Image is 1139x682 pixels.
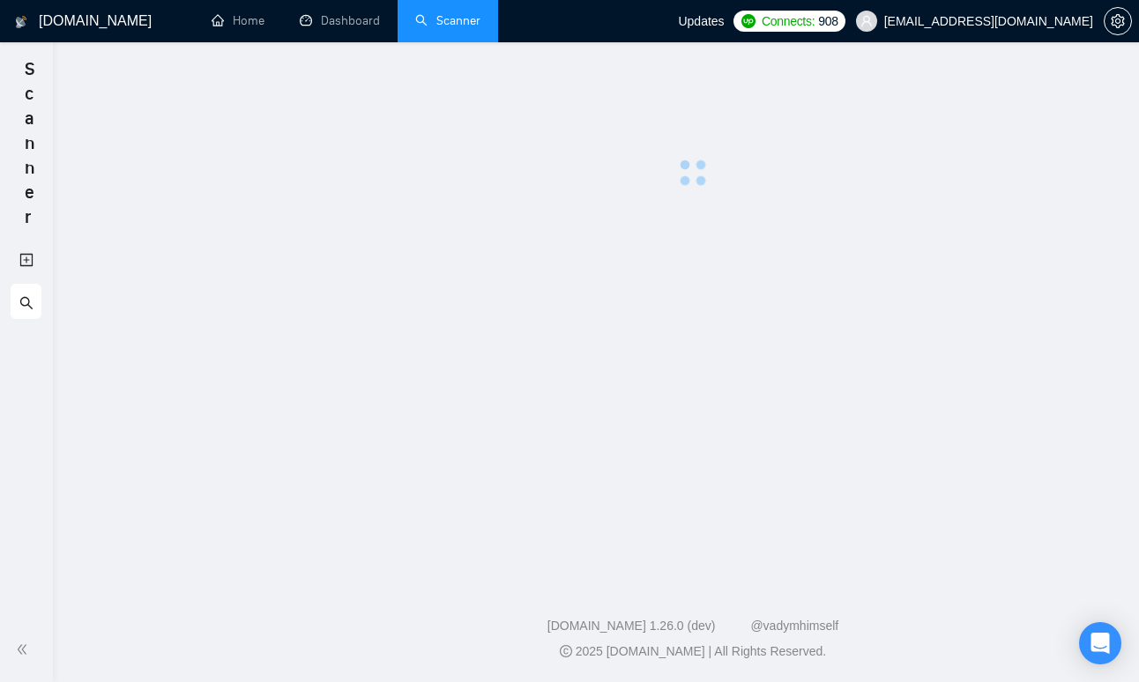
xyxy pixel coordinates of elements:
[11,241,41,277] li: New Scanner
[750,619,838,633] a: @vadymhimself
[261,642,1125,661] div: 2025 [DOMAIN_NAME] | All Rights Reserved.
[300,13,380,28] a: dashboardDashboard
[1104,7,1132,35] button: setting
[818,11,837,31] span: 908
[1104,14,1132,28] a: setting
[762,11,815,31] span: Connects:
[19,293,112,308] span: My Scanners
[15,8,27,36] img: logo
[16,641,33,658] span: double-left
[547,619,716,633] a: [DOMAIN_NAME] 1.26.0 (dev)
[212,13,264,28] a: homeHome
[560,645,572,657] span: copyright
[678,14,724,28] span: Updates
[19,285,33,320] span: search
[1079,622,1121,664] div: Open Intercom Messenger
[415,13,480,28] a: searchScanner
[1105,14,1131,28] span: setting
[741,14,756,28] img: upwork-logo.png
[860,15,873,27] span: user
[11,56,49,241] span: Scanner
